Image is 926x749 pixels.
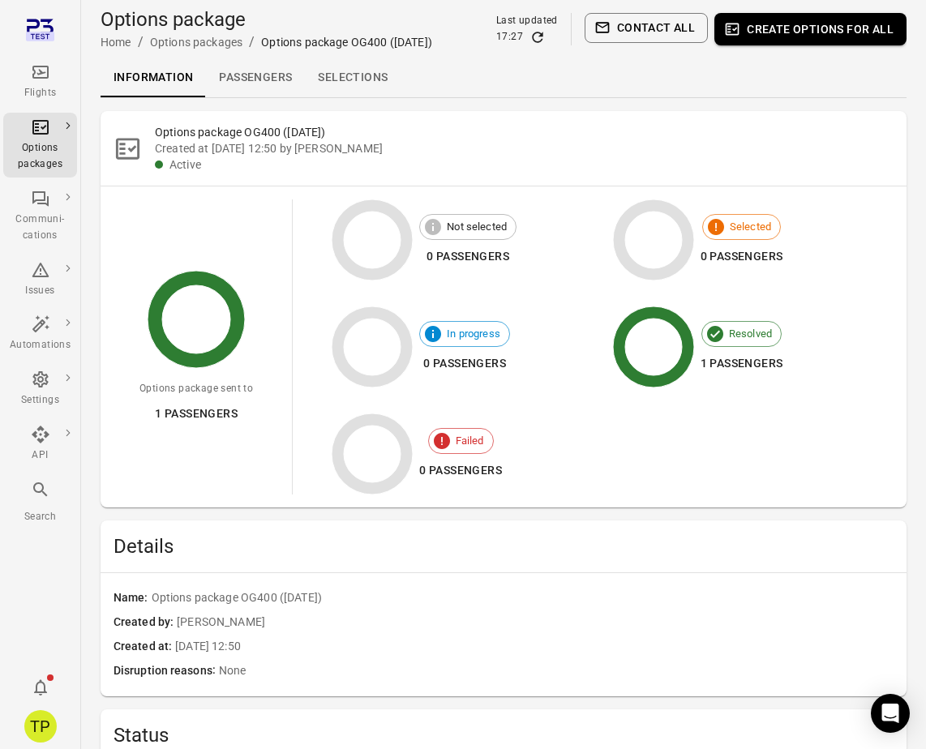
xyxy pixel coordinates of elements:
div: Active [169,156,894,173]
div: Created at [DATE] 12:50 by [PERSON_NAME] [155,140,894,156]
a: Options packages [150,36,242,49]
a: API [3,420,77,469]
button: Notifications [24,671,57,704]
li: / [249,32,255,52]
div: Options packages [10,140,71,173]
span: Options package OG400 ([DATE]) [152,589,894,607]
a: Information [101,58,206,97]
button: Refresh data [529,29,546,45]
nav: Breadcrumbs [101,32,432,52]
div: Local navigation [101,58,907,97]
h1: Options package [101,6,432,32]
span: [PERSON_NAME] [177,614,894,631]
div: Options package OG400 ([DATE]) [261,34,432,50]
h2: Options package OG400 ([DATE]) [155,124,894,140]
a: Options packages [3,113,77,178]
span: Failed [447,433,493,449]
div: 0 passengers [419,246,517,267]
div: 1 passengers [139,404,253,424]
span: Name [114,589,152,607]
span: None [219,662,894,680]
span: [DATE] 12:50 [175,638,894,656]
div: Open Intercom Messenger [871,694,910,733]
a: Settings [3,365,77,413]
span: Selected [721,219,780,235]
li: / [138,32,144,52]
div: Search [10,509,71,525]
div: Flights [10,85,71,101]
span: Not selected [438,219,516,235]
span: Resolved [720,326,781,342]
a: Issues [3,255,77,304]
button: Search [3,475,77,529]
span: In progress [438,326,509,342]
div: Automations [10,337,71,353]
button: Tómas Páll Máté [18,704,63,749]
a: Selections [305,58,401,97]
div: Issues [10,283,71,299]
button: Contact all [585,13,708,43]
a: Passengers [206,58,305,97]
div: 0 passengers [419,353,510,374]
div: Settings [10,392,71,409]
div: Communi-cations [10,212,71,244]
span: Disruption reasons [114,662,219,680]
div: 0 passengers [419,460,502,481]
span: Created at [114,638,175,656]
div: TP [24,710,57,743]
span: Created by [114,614,177,631]
a: Communi-cations [3,184,77,249]
div: Options package sent to [139,381,253,397]
button: Create options for all [714,13,907,45]
a: Automations [3,310,77,358]
div: 1 passengers [701,353,783,374]
a: Flights [3,58,77,106]
div: 17:27 [496,29,523,45]
h2: Details [114,533,894,559]
div: 0 passengers [701,246,783,267]
h2: Status [114,722,894,748]
div: Last updated [496,13,558,29]
div: API [10,447,71,464]
a: Home [101,36,131,49]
